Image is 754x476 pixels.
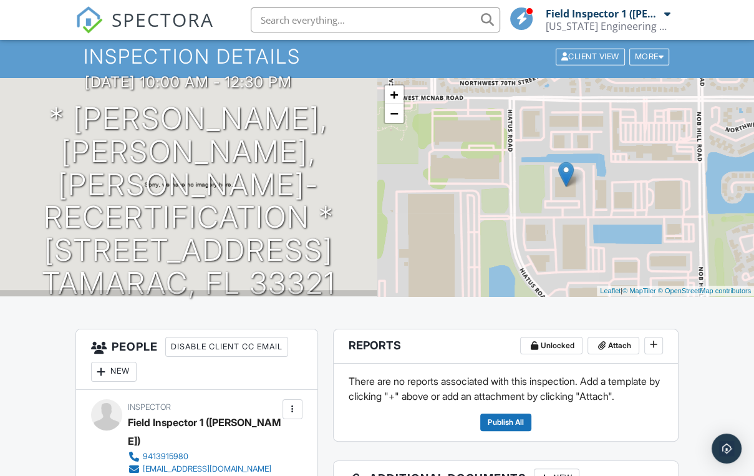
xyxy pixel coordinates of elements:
a: Zoom out [385,104,404,123]
div: Open Intercom Messenger [712,434,742,464]
div: Field Inspector 1 ([PERSON_NAME]) [546,7,661,20]
a: © OpenStreetMap contributors [658,287,751,294]
a: © MapTiler [622,287,656,294]
div: Field Inspector 1 ([PERSON_NAME]) [128,413,289,450]
h3: [DATE] 10:00 am - 12:30 pm [85,74,292,90]
a: Client View [554,51,628,61]
a: 9413915980 [128,450,279,463]
a: [EMAIL_ADDRESS][DOMAIN_NAME] [128,463,279,475]
div: [EMAIL_ADDRESS][DOMAIN_NAME] [143,464,271,474]
span: Inspector [128,402,171,412]
div: 9413915980 [143,452,188,462]
div: Client View [556,49,625,66]
div: Disable Client CC Email [165,337,288,357]
a: Leaflet [600,287,621,294]
div: New [91,362,137,382]
div: More [629,49,670,66]
input: Search everything... [251,7,500,32]
div: | [597,286,754,296]
a: SPECTORA [75,17,214,43]
h1: * [PERSON_NAME], [PERSON_NAME], [PERSON_NAME]- Recertification * [STREET_ADDRESS] Tamarac, FL 33321 [20,102,357,300]
div: Florida Engineering LLC [546,20,670,32]
a: Zoom in [385,85,404,104]
h1: Inspection Details [84,46,671,67]
img: The Best Home Inspection Software - Spectora [75,6,103,34]
h3: People [76,329,317,390]
span: SPECTORA [112,6,214,32]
